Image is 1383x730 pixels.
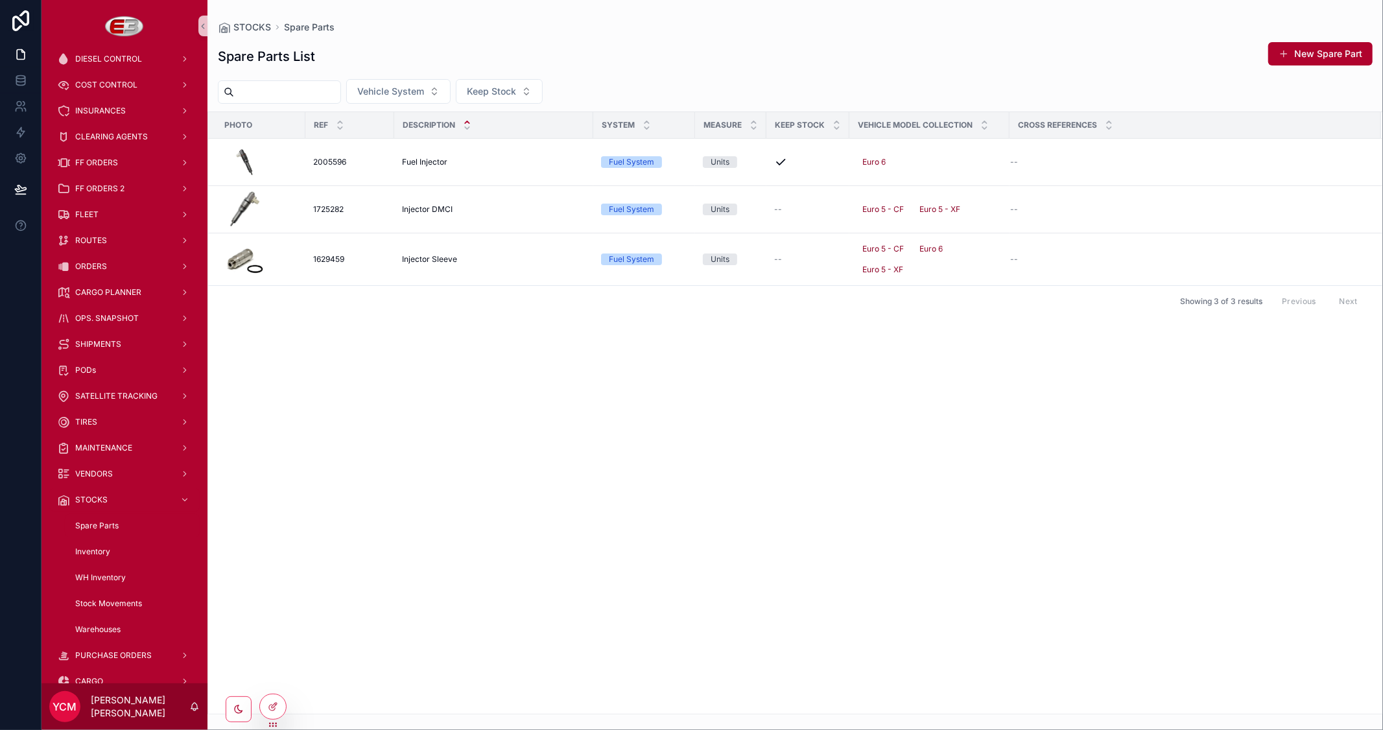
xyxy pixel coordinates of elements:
a: Fuel System [601,204,687,215]
span: -- [1010,254,1018,265]
a: FLEET [49,203,200,226]
span: STOCKS [75,495,108,505]
span: FLEET [75,209,99,220]
span: Euro 5 - CF [862,204,904,215]
span: Euro 5 - CF [862,244,904,254]
button: Select Button [346,79,451,104]
span: 2005596 [313,157,346,167]
span: Keep Stock [775,120,825,130]
a: COST CONTROL [49,73,200,97]
span: CLEARING AGENTS [75,132,148,142]
a: DIESEL CONTROL [49,47,200,71]
a: 1629459 [313,254,386,265]
span: ORDERS [75,261,107,272]
a: -- [774,254,842,265]
a: Injector Sleeve [402,254,585,265]
span: PODs [75,365,96,375]
a: Warehouses [65,618,200,641]
a: Euro 6 [857,154,891,170]
a: FF ORDERS 2 [49,177,200,200]
span: Euro 6 [862,157,886,167]
span: Cross references [1018,120,1097,130]
a: Injector-Sleeve.jpg [224,241,298,277]
a: Inventory [65,540,200,563]
span: Spare Parts [75,521,119,531]
span: CARGO PLANNER [75,287,141,298]
span: -- [774,254,782,265]
a: Fuel Injector [402,157,585,167]
a: Euro 5 - CFEuro 5 - XF [857,199,1002,220]
a: PURCHASE ORDERS [49,644,200,667]
a: Euro 5 - XF [914,202,965,217]
a: Spare Parts [65,514,200,537]
a: -- [1010,157,1365,167]
a: Fuel System [601,156,687,168]
a: INSURANCES [49,99,200,123]
span: Injector DMCI [402,204,453,215]
a: FF ORDERS [49,151,200,174]
a: Euro 5 - CF [857,202,909,217]
h1: Spare Parts List [218,47,315,65]
a: Stock Movements [65,592,200,615]
span: System [602,120,635,130]
a: Euro 5 - CFEuro 6Euro 5 - XF [857,239,1002,280]
img: images-(50).jpg [224,191,260,228]
span: 1725282 [313,204,344,215]
span: TIRES [75,417,97,427]
span: Warehouses [75,624,121,635]
span: -- [1010,204,1018,215]
img: Injector.jpg [224,144,268,180]
div: Units [711,156,729,168]
span: ROUTES [75,235,107,246]
a: Euro 5 - CF [857,241,909,257]
a: Units [703,204,759,215]
span: 1629459 [313,254,344,265]
span: SATELLITE TRACKING [75,391,158,401]
div: Units [711,253,729,265]
a: Injector DMCI [402,204,585,215]
a: Euro 6 [914,241,948,257]
a: MAINTENANCE [49,436,200,460]
span: DIESEL CONTROL [75,54,142,64]
a: CLEARING AGENTS [49,125,200,148]
div: Fuel System [609,156,654,168]
span: -- [774,204,782,215]
span: -- [1010,157,1018,167]
div: Fuel System [609,253,654,265]
span: Photo [224,120,252,130]
a: New Spare Part [1268,42,1373,65]
a: Euro 5 - XF [857,262,908,277]
a: WH Inventory [65,566,200,589]
a: Spare Parts [284,21,335,34]
span: Measure [703,120,742,130]
p: [PERSON_NAME] [PERSON_NAME] [91,694,189,720]
span: Showing 3 of 3 results [1180,296,1262,307]
a: PODs [49,359,200,382]
a: ORDERS [49,255,200,278]
a: Units [703,253,759,265]
a: SHIPMENTS [49,333,200,356]
span: FF ORDERS 2 [75,183,124,194]
span: Description [403,120,455,130]
span: PURCHASE ORDERS [75,650,152,661]
span: OPS. SNAPSHOT [75,313,139,324]
a: -- [774,204,842,215]
span: STOCKS [233,21,271,34]
a: -- [1010,254,1365,265]
img: Injector-Sleeve.jpg [224,241,265,277]
span: Euro 6 [919,244,943,254]
span: Inventory [75,547,110,557]
a: SATELLITE TRACKING [49,384,200,408]
a: 1725282 [313,204,386,215]
a: STOCKS [218,21,271,34]
a: OPS. SNAPSHOT [49,307,200,330]
span: Stock Movements [75,598,142,609]
a: 2005596 [313,157,386,167]
a: TIRES [49,410,200,434]
a: Fuel System [601,253,687,265]
a: Injector.jpg [224,144,298,180]
img: App logo [105,16,145,36]
span: FF ORDERS [75,158,118,168]
span: INSURANCES [75,106,126,116]
span: Fuel Injector [402,157,447,167]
